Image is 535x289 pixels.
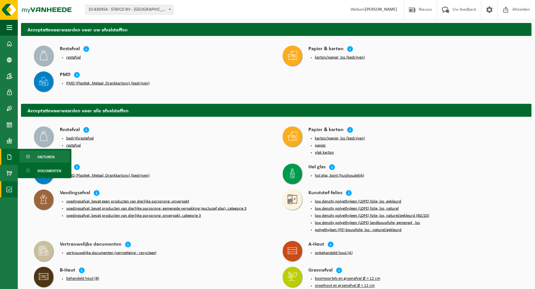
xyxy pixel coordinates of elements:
h4: A-Hout [309,241,325,249]
h4: B-Hout [60,267,75,274]
a: Documenten [19,164,70,177]
button: hol glas, bont (huishoudelijk) [315,173,365,178]
h4: Papier & karton [309,46,344,53]
span: 10-830454 - STAFCO BV - DENDERMONDE [86,5,173,14]
button: low density polyethyleen (LDPE) folie, los, gekleurd [315,199,401,204]
button: bedrijfsrestafval [66,136,94,141]
button: voedingsafval, bevat producten van dierlijke oorsprong, gemengde verpakking (exclusief glas), cat... [66,206,247,211]
h4: Restafval [60,46,80,53]
button: voedingsafval, bevat geen producten van dierlijke oorsprong, onverpakt [66,199,189,204]
h2: Acceptatievoorwaarden voor uw afvalstoffen [21,23,532,36]
button: onbehandeld hout (A) [315,250,353,256]
h2: Acceptatievoorwaarden voor alle afvalstoffen [21,104,532,117]
button: papier [315,143,326,148]
button: snoeihout en groenafval Ø < 12 cm [315,283,375,289]
button: PMD (Plastiek, Metaal, Drankkartons) (bedrijven) [66,173,150,178]
button: vertrouwelijke documenten (vernietiging - recyclage) [66,250,156,256]
button: karton/papier, los (bedrijven) [315,55,365,60]
button: low density polyethyleen (LDPE) landbouwfolie, gemengd , los [315,220,420,226]
button: low density polyethyleen (LDPE) folie, los, naturel [315,206,399,211]
button: boomwortels en groenafval Ø > 12 cm [315,276,380,282]
h4: Vertrouwelijke documenten [60,241,122,249]
h4: Hol glas [309,164,326,171]
button: karton/papier, los (bedrijven) [315,136,365,141]
a: Facturen [19,150,70,163]
button: low density polyethyleen (LDPE) folie, los, naturel/gekleurd (80/20) [315,213,430,218]
span: Facturen [37,151,55,163]
button: behandeld hout (B) [66,276,99,282]
button: vlak karton [315,150,334,155]
h4: Papier & karton [309,127,344,134]
button: polyethyleen (PE) bouwfolie, los - naturel/gekleurd [315,228,402,233]
span: Documenten [37,165,61,177]
h4: Kunststof folies [309,190,343,197]
button: restafval [66,143,81,148]
button: voedingsafval, bevat producten van dierlijke oorsprong, onverpakt, categorie 3 [66,213,201,218]
button: restafval [66,55,81,60]
h4: Groenafval [309,267,333,274]
span: 10-830454 - STAFCO BV - DENDERMONDE [85,5,174,15]
h4: Voedingsafval [60,190,90,197]
button: PMD (Plastiek, Metaal, Drankkartons) (bedrijven) [66,81,150,86]
h4: PMD [60,72,70,79]
h4: Restafval [60,127,80,134]
strong: [PERSON_NAME] [365,7,398,12]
